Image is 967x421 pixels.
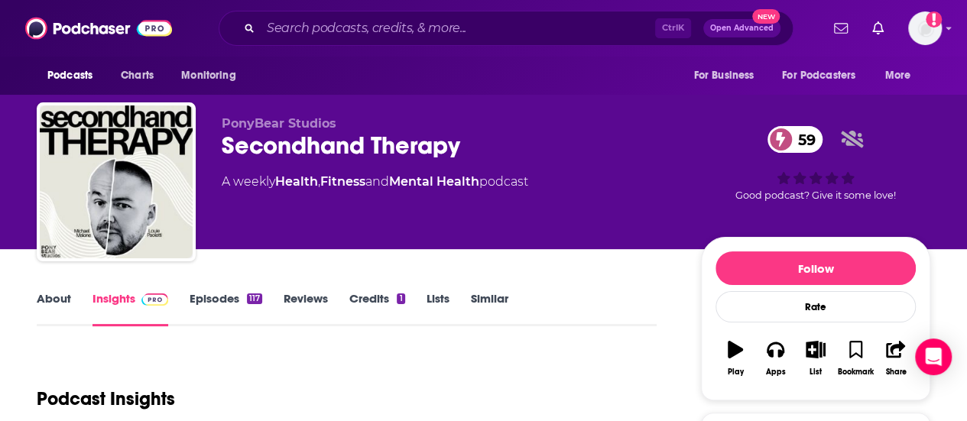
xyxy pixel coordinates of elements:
[838,368,874,377] div: Bookmark
[875,61,930,90] button: open menu
[908,11,942,45] button: Show profile menu
[427,291,449,326] a: Lists
[783,126,823,153] span: 59
[828,15,854,41] a: Show notifications dropdown
[261,16,655,40] input: Search podcasts, credits, & more...
[755,331,795,386] button: Apps
[655,18,691,38] span: Ctrl K
[181,65,235,86] span: Monitoring
[389,174,479,189] a: Mental Health
[40,105,193,258] img: Secondhand Therapy
[876,331,916,386] button: Share
[716,251,916,285] button: Follow
[284,291,328,326] a: Reviews
[92,291,168,326] a: InsightsPodchaser Pro
[25,14,172,43] img: Podchaser - Follow, Share and Rate Podcasts
[275,174,318,189] a: Health
[836,331,875,386] button: Bookmark
[320,174,365,189] a: Fitness
[37,61,112,90] button: open menu
[170,61,255,90] button: open menu
[716,291,916,322] div: Rate
[703,19,780,37] button: Open AdvancedNew
[885,368,906,377] div: Share
[782,65,855,86] span: For Podcasters
[222,116,336,131] span: PonyBear Studios
[810,368,822,377] div: List
[349,291,404,326] a: Credits1
[752,9,780,24] span: New
[111,61,163,90] a: Charts
[318,174,320,189] span: ,
[365,174,389,189] span: and
[701,116,930,211] div: 59Good podcast? Give it some love!
[728,368,744,377] div: Play
[47,65,92,86] span: Podcasts
[885,65,911,86] span: More
[908,11,942,45] span: Logged in as Ashley_Beenen
[190,291,262,326] a: Episodes117
[222,173,528,191] div: A weekly podcast
[141,293,168,306] img: Podchaser Pro
[37,387,175,410] h1: Podcast Insights
[767,126,823,153] a: 59
[766,368,786,377] div: Apps
[693,65,754,86] span: For Business
[915,338,952,375] div: Open Intercom Messenger
[683,61,773,90] button: open menu
[219,11,793,46] div: Search podcasts, credits, & more...
[735,189,896,201] span: Good podcast? Give it some love!
[247,293,262,304] div: 117
[37,291,71,326] a: About
[772,61,878,90] button: open menu
[716,331,755,386] button: Play
[397,293,404,304] div: 1
[471,291,508,326] a: Similar
[796,331,836,386] button: List
[866,15,890,41] a: Show notifications dropdown
[908,11,942,45] img: User Profile
[926,11,942,28] svg: Add a profile image
[121,65,154,86] span: Charts
[710,24,774,32] span: Open Advanced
